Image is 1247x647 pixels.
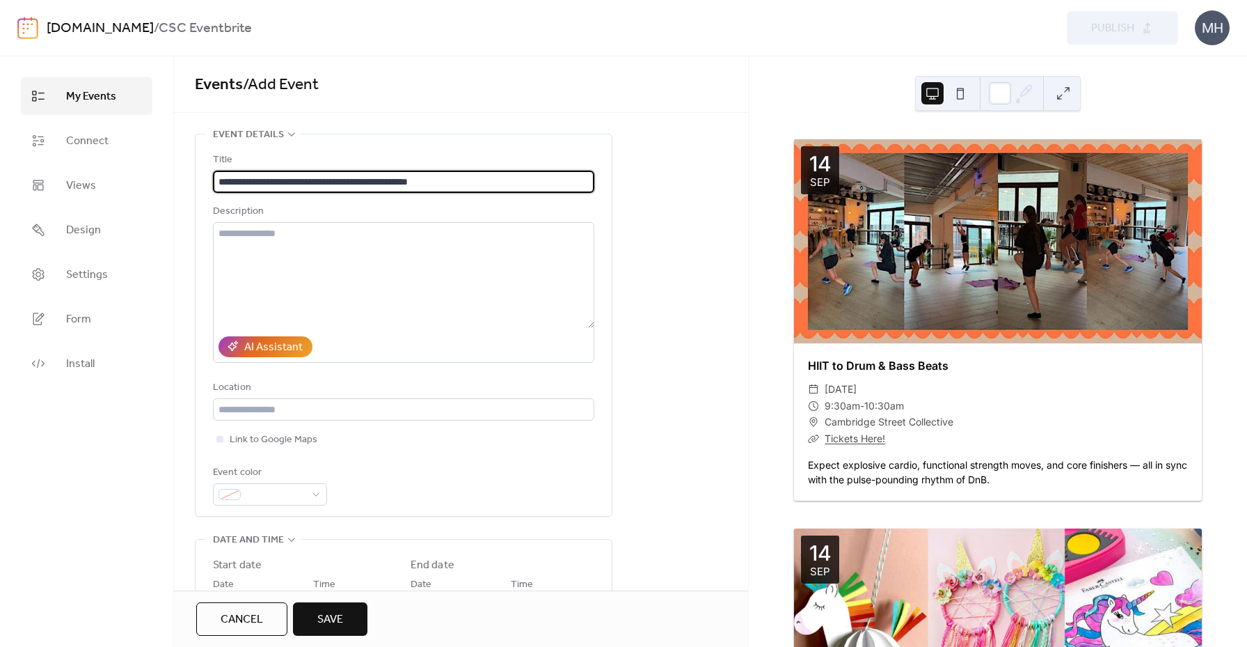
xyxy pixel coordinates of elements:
[243,70,319,100] span: / Add Event
[810,566,830,577] div: Sep
[221,611,263,628] span: Cancel
[213,557,262,574] div: Start date
[293,602,367,636] button: Save
[809,153,832,174] div: 14
[213,380,591,396] div: Location
[864,398,904,414] span: 10:30am
[1195,10,1230,45] div: MH
[219,336,312,357] button: AI Assistant
[66,267,108,283] span: Settings
[794,458,1202,487] div: Expect explosive cardio, functional strength moves, and core finishers — all in sync with the pul...
[21,166,152,204] a: Views
[808,381,819,398] div: ​
[213,532,284,549] span: Date and time
[230,432,317,449] span: Link to Google Maps
[810,177,830,187] div: Sep
[825,381,857,398] span: [DATE]
[213,465,324,481] div: Event color
[21,122,152,159] a: Connect
[511,577,533,593] span: Time
[66,356,95,373] span: Install
[47,15,154,42] a: [DOMAIN_NAME]
[860,398,864,414] span: -
[154,15,159,42] b: /
[213,152,591,169] div: Title
[808,430,819,447] div: ​
[21,211,152,249] a: Design
[808,359,948,373] a: HIIT to Drum & Bass Beats
[825,414,953,430] span: Cambridge Street Collective
[66,178,96,194] span: Views
[809,543,832,563] div: 14
[196,602,287,636] button: Cancel
[825,398,860,414] span: 9:30am
[317,611,343,628] span: Save
[808,414,819,430] div: ​
[195,70,243,100] a: Events
[244,339,303,356] div: AI Assistant
[66,88,116,105] span: My Events
[313,577,335,593] span: Time
[411,557,454,574] div: End date
[66,222,101,239] span: Design
[213,127,284,143] span: Event details
[21,300,152,338] a: Form
[17,17,38,39] img: logo
[159,15,252,42] b: CSC Eventbrite
[66,311,91,328] span: Form
[21,77,152,115] a: My Events
[411,577,431,593] span: Date
[21,345,152,382] a: Install
[213,577,234,593] span: Date
[66,133,109,150] span: Connect
[21,256,152,293] a: Settings
[213,203,591,220] div: Description
[808,398,819,414] div: ​
[825,432,885,444] a: Tickets Here!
